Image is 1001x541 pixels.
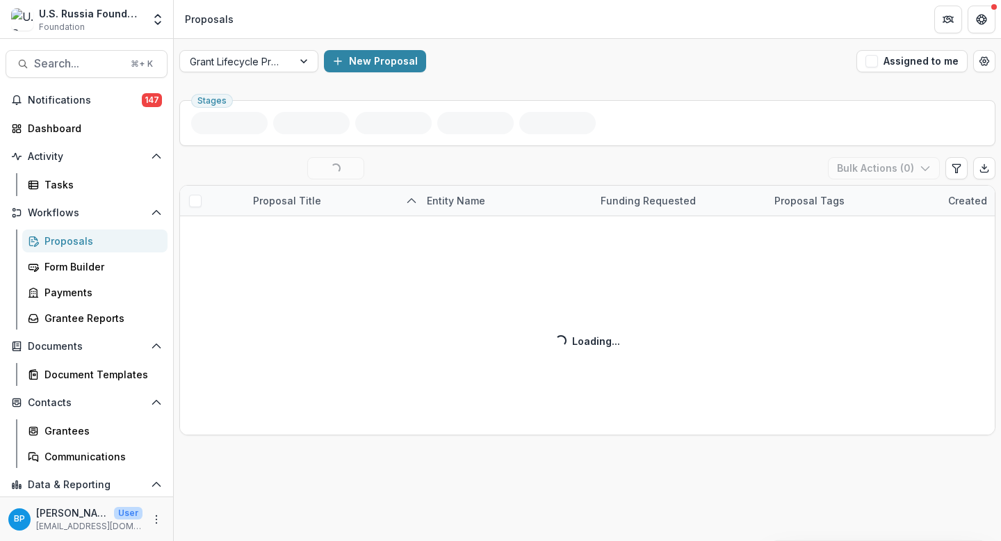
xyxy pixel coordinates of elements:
span: Workflows [28,207,145,219]
div: Grantee Reports [44,311,156,325]
button: Get Help [968,6,995,33]
div: ⌘ + K [128,56,156,72]
span: Search... [34,57,122,70]
button: Open table manager [973,50,995,72]
button: Open Workflows [6,202,168,224]
a: Proposals [22,229,168,252]
a: Communications [22,445,168,468]
span: Contacts [28,397,145,409]
span: 147 [142,93,162,107]
span: Data & Reporting [28,479,145,491]
div: Communications [44,449,156,464]
a: Payments [22,281,168,304]
a: Dashboard [6,117,168,140]
div: Form Builder [44,259,156,274]
a: Grantee Reports [22,307,168,330]
button: Notifications147 [6,89,168,111]
button: Search... [6,50,168,78]
span: Activity [28,151,145,163]
button: More [148,511,165,528]
div: Dashboard [28,121,156,136]
button: Open Documents [6,335,168,357]
button: Open entity switcher [148,6,168,33]
div: U.S. Russia Foundation [39,6,143,21]
a: Tasks [22,173,168,196]
button: Open Activity [6,145,168,168]
a: Grantees [22,419,168,442]
button: Partners [934,6,962,33]
div: Tasks [44,177,156,192]
button: Open Contacts [6,391,168,414]
button: Assigned to me [856,50,968,72]
div: Grantees [44,423,156,438]
span: Foundation [39,21,85,33]
a: Document Templates [22,363,168,386]
button: New Proposal [324,50,426,72]
p: [EMAIL_ADDRESS][DOMAIN_NAME] [36,520,143,533]
div: Payments [44,285,156,300]
div: Bennett P [14,515,25,524]
p: User [114,507,143,519]
nav: breadcrumb [179,9,239,29]
div: Document Templates [44,367,156,382]
span: Notifications [28,95,142,106]
div: Proposals [44,234,156,248]
button: Open Data & Reporting [6,474,168,496]
a: Form Builder [22,255,168,278]
img: U.S. Russia Foundation [11,8,33,31]
div: Proposals [185,12,234,26]
span: Documents [28,341,145,353]
p: [PERSON_NAME] [36,506,108,520]
span: Stages [197,96,227,106]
